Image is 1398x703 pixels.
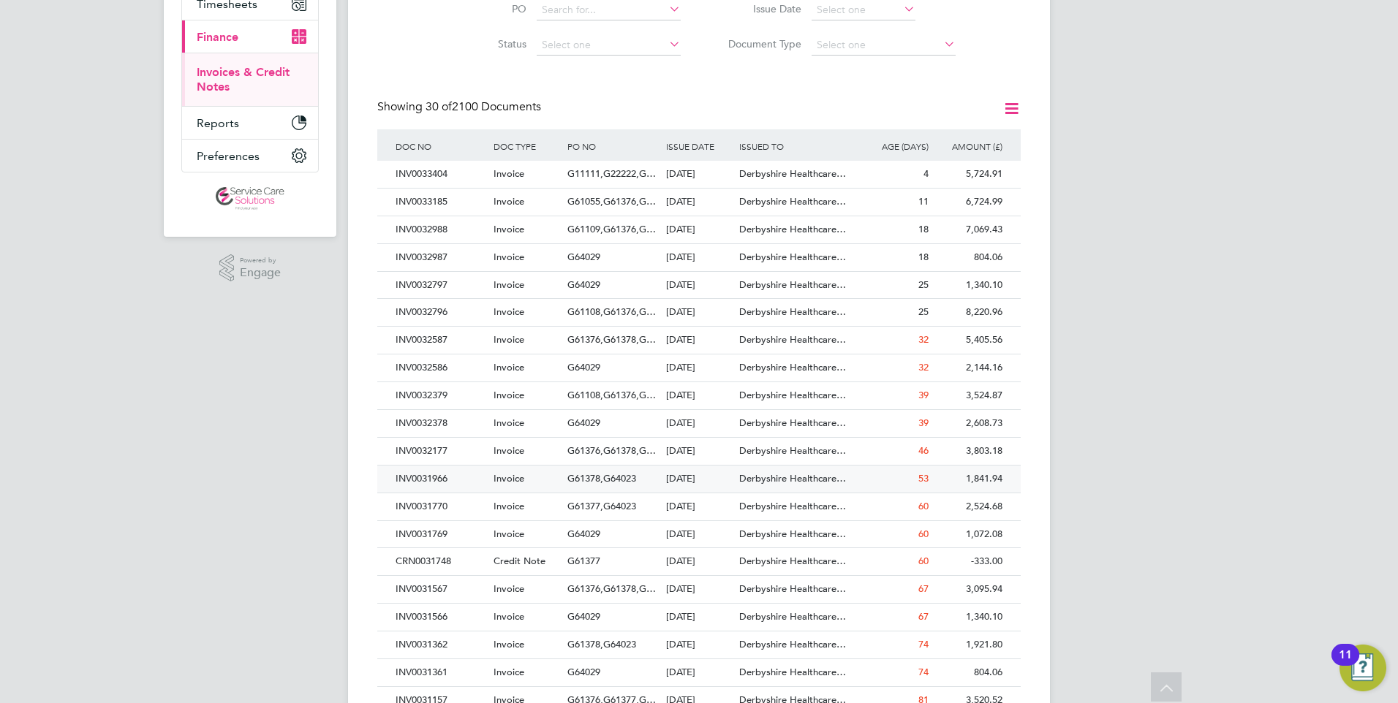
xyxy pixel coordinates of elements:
[392,327,490,354] div: INV0032587
[392,189,490,216] div: INV0033185
[567,305,656,318] span: G61108,G61376,G…
[567,610,600,623] span: G64029
[392,438,490,465] div: INV0032177
[932,410,1006,437] div: 2,608.73
[197,116,239,130] span: Reports
[392,161,490,188] div: INV0033404
[392,354,490,381] div: INV0032586
[739,389,846,401] span: Derbyshire Healthcare…
[392,244,490,271] div: INV0032987
[494,389,524,401] span: Invoice
[662,354,736,381] div: [DATE]
[197,149,260,163] span: Preferences
[182,107,318,139] button: Reports
[739,361,846,373] span: Derbyshire Healthcare…
[918,638,929,650] span: 74
[662,521,736,548] div: [DATE]
[377,99,544,115] div: Showing
[932,161,1006,188] div: 5,724.91
[918,389,929,401] span: 39
[490,129,564,163] div: DOC TYPE
[932,438,1006,465] div: 3,803.18
[567,528,600,540] span: G64029
[932,189,1006,216] div: 6,724.99
[392,631,490,658] div: INV0031362
[240,267,281,279] span: Engage
[216,187,284,210] img: servicecare-logo-retina.png
[918,251,929,263] span: 18
[494,582,524,595] span: Invoice
[240,254,281,267] span: Powered by
[739,278,846,291] span: Derbyshire Healthcare…
[918,305,929,318] span: 25
[923,167,929,180] span: 4
[182,20,318,53] button: Finance
[494,528,524,540] span: Invoice
[932,659,1006,686] div: 804.06
[494,223,524,235] span: Invoice
[494,638,524,650] span: Invoice
[918,444,929,457] span: 46
[662,548,736,575] div: [DATE]
[739,223,846,235] span: Derbyshire Healthcare…
[918,610,929,623] span: 67
[739,195,846,208] span: Derbyshire Healthcare…
[182,140,318,172] button: Preferences
[918,472,929,484] span: 53
[567,666,600,678] span: G64029
[662,465,736,493] div: [DATE]
[812,35,956,56] input: Select one
[662,299,736,326] div: [DATE]
[662,216,736,243] div: [DATE]
[567,417,600,429] span: G64029
[662,438,736,465] div: [DATE]
[494,195,524,208] span: Invoice
[567,389,656,401] span: G61108,G61376,G…
[932,548,1006,575] div: -333.00
[567,472,636,484] span: G61378,G64023
[739,500,846,512] span: Derbyshire Healthcare…
[739,472,846,484] span: Derbyshire Healthcare…
[662,493,736,520] div: [DATE]
[739,610,846,623] span: Derbyshire Healthcare…
[932,216,1006,243] div: 7,069.43
[219,254,282,282] a: Powered byEngage
[567,582,656,595] span: G61376,G61378,G…
[1339,655,1352,674] div: 11
[537,35,681,56] input: Select one
[197,65,290,94] a: Invoices & Credit Notes
[662,576,736,603] div: [DATE]
[662,604,736,631] div: [DATE]
[932,465,1006,493] div: 1,841.94
[918,195,929,208] span: 11
[494,500,524,512] span: Invoice
[918,278,929,291] span: 25
[932,354,1006,381] div: 2,144.16
[494,251,524,263] span: Invoice
[918,417,929,429] span: 39
[567,555,600,567] span: G61377
[932,382,1006,409] div: 3,524.87
[567,500,636,512] span: G61377,G64023
[442,37,526,50] label: Status
[426,99,541,114] span: 2100 Documents
[392,216,490,243] div: INV0032988
[567,195,656,208] span: G61055,G61376,G…
[739,666,846,678] span: Derbyshire Healthcare…
[567,361,600,373] span: G64029
[392,465,490,493] div: INV0031966
[392,576,490,603] div: INV0031567
[739,582,846,595] span: Derbyshire Healthcare…
[494,305,524,318] span: Invoice
[494,333,524,346] span: Invoice
[932,576,1006,603] div: 3,095.94
[918,333,929,346] span: 32
[918,500,929,512] span: 60
[739,333,846,346] span: Derbyshire Healthcare…
[567,167,656,180] span: G11111,G22222,G…
[392,521,490,548] div: INV0031769
[932,521,1006,548] div: 1,072.08
[662,382,736,409] div: [DATE]
[181,187,319,210] a: Go to home page
[567,333,656,346] span: G61376,G61378,G…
